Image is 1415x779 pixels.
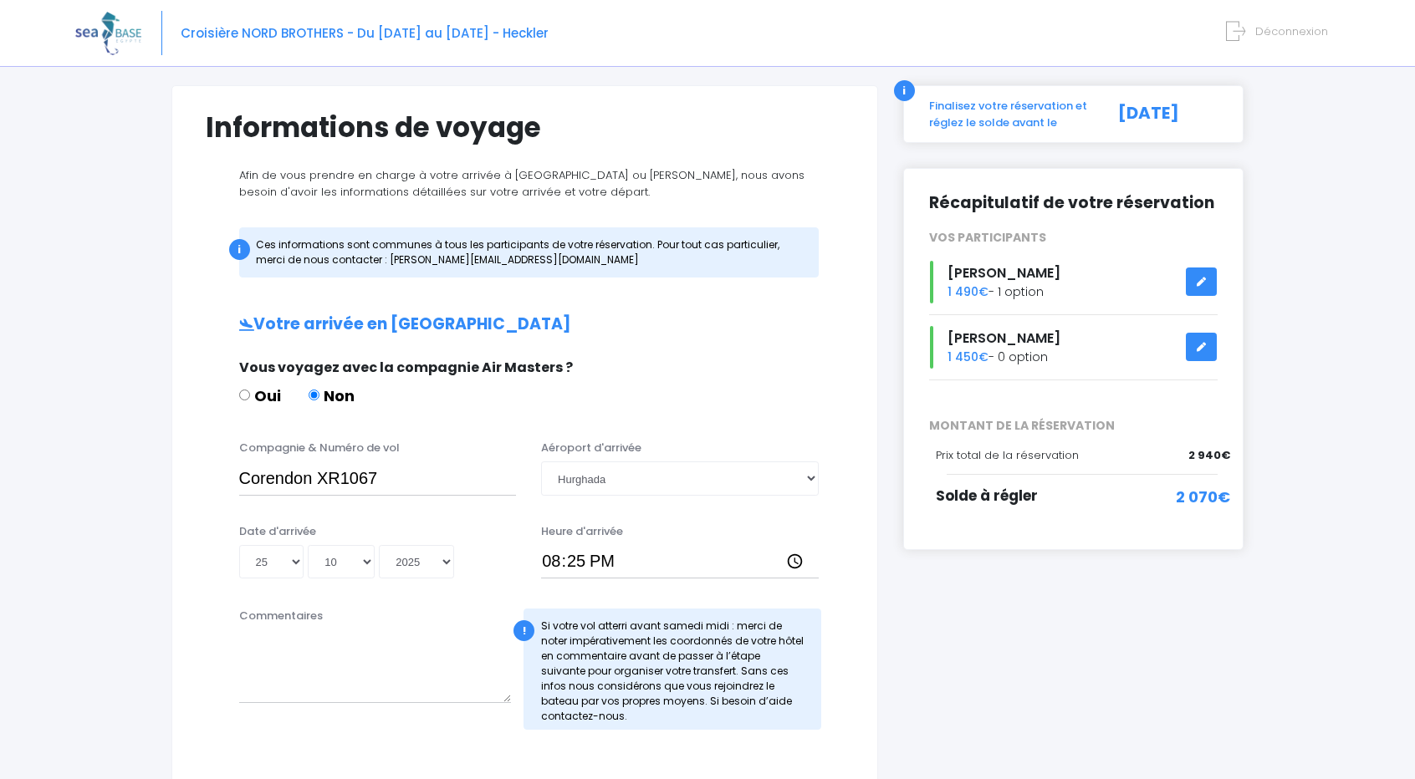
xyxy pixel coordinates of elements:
h2: Votre arrivée en [GEOGRAPHIC_DATA] [206,315,844,334]
span: [PERSON_NAME] [948,263,1060,283]
span: 2 940€ [1188,447,1230,464]
div: Ces informations sont communes à tous les participants de votre réservation. Pour tout cas partic... [239,227,819,277]
label: Compagnie & Numéro de vol [239,440,400,456]
span: Prix total de la réservation [936,447,1079,463]
label: Commentaires [239,608,323,624]
label: Aéroport d'arrivée [541,440,641,456]
input: Non [309,389,319,400]
label: Date d'arrivée [239,523,316,540]
span: [PERSON_NAME] [948,328,1060,348]
span: Vous voyagez avec la compagnie Air Masters ? [239,358,573,377]
div: - 0 option [917,326,1231,369]
p: Afin de vous prendre en charge à votre arrivée à [GEOGRAPHIC_DATA] ou [PERSON_NAME], nous avons b... [206,167,844,200]
span: 2 070€ [1176,486,1230,508]
div: - 1 option [917,261,1231,303]
span: Solde à régler [936,486,1038,506]
h1: Informations de voyage [206,111,844,144]
span: MONTANT DE LA RÉSERVATION [917,417,1231,435]
label: Heure d'arrivée [541,523,623,540]
h2: Récapitulatif de votre réservation [929,194,1218,213]
label: Oui [239,384,281,407]
span: 1 490€ [948,283,988,300]
span: Déconnexion [1255,23,1328,39]
div: ! [513,620,534,641]
label: Non [309,384,355,407]
div: Finalisez votre réservation et réglez le solde avant le [917,98,1100,130]
div: i [894,80,915,101]
div: Si votre vol atterri avant samedi midi : merci de noter impérativement les coordonnés de votre hô... [524,608,821,730]
div: i [229,239,250,260]
div: [DATE] [1100,98,1231,130]
div: VOS PARTICIPANTS [917,229,1231,247]
span: Croisière NORD BROTHERS - Du [DATE] au [DATE] - Heckler [181,24,549,42]
span: 1 450€ [948,349,988,365]
input: Oui [239,389,250,400]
